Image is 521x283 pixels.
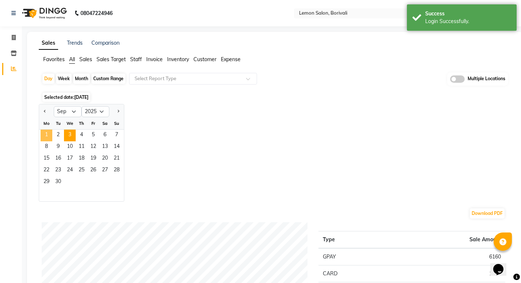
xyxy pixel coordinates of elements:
div: Wednesday, September 10, 2025 [64,141,76,153]
div: Login Successfully. [425,18,511,25]
span: Multiple Locations [468,75,505,83]
div: Tu [52,118,64,129]
td: GPAY [318,248,387,265]
a: Sales [39,37,58,50]
span: 13 [99,141,111,153]
div: Monday, September 15, 2025 [41,153,52,165]
img: logo [19,3,69,23]
span: Sales Target [97,56,126,63]
div: Wednesday, September 3, 2025 [64,130,76,141]
button: Previous month [42,106,48,118]
span: 1 [41,130,52,141]
span: 17 [64,153,76,165]
div: Monday, September 8, 2025 [41,141,52,153]
span: Customer [193,56,216,63]
span: 12 [87,141,99,153]
div: We [64,118,76,129]
span: 8 [41,141,52,153]
div: Tuesday, September 9, 2025 [52,141,64,153]
div: Monday, September 1, 2025 [41,130,52,141]
b: 08047224946 [80,3,113,23]
div: Friday, September 19, 2025 [87,153,99,165]
div: Thursday, September 11, 2025 [76,141,87,153]
div: Custom Range [91,74,125,84]
div: Success [425,10,511,18]
td: 1780 [387,265,505,282]
div: Th [76,118,87,129]
div: Month [73,74,90,84]
span: 22 [41,165,52,176]
th: Type [318,231,387,248]
div: Monday, September 22, 2025 [41,165,52,176]
span: 14 [111,141,122,153]
a: Trends [67,40,83,46]
iframe: chat widget [490,254,514,276]
span: Sales [79,56,92,63]
span: Staff [130,56,142,63]
span: 5 [87,130,99,141]
div: Tuesday, September 2, 2025 [52,130,64,141]
select: Select month [54,106,82,117]
span: 30 [52,176,64,188]
button: Next month [115,106,121,118]
span: 7 [111,130,122,141]
span: [DATE] [74,94,88,100]
div: Wednesday, September 17, 2025 [64,153,76,165]
div: Tuesday, September 23, 2025 [52,165,64,176]
div: Sunday, September 28, 2025 [111,165,122,176]
div: Friday, September 5, 2025 [87,130,99,141]
span: Invoice [146,56,163,63]
span: 18 [76,153,87,165]
div: Sunday, September 14, 2025 [111,141,122,153]
button: Download PDF [470,208,505,219]
span: 9 [52,141,64,153]
div: Tuesday, September 16, 2025 [52,153,64,165]
span: All [69,56,75,63]
span: 21 [111,153,122,165]
span: 16 [52,153,64,165]
div: Day [42,74,54,84]
span: Expense [221,56,241,63]
select: Select year [82,106,109,117]
span: 4 [76,130,87,141]
span: Inventory [167,56,189,63]
span: 27 [99,165,111,176]
span: 20 [99,153,111,165]
span: 19 [87,153,99,165]
td: CARD [318,265,387,282]
div: Wednesday, September 24, 2025 [64,165,76,176]
div: Saturday, September 27, 2025 [99,165,111,176]
span: 24 [64,165,76,176]
span: Selected date: [42,93,90,102]
div: Thursday, September 4, 2025 [76,130,87,141]
th: Sale Amount [387,231,505,248]
div: Sa [99,118,111,129]
div: Sunday, September 7, 2025 [111,130,122,141]
div: Monday, September 29, 2025 [41,176,52,188]
span: 28 [111,165,122,176]
div: Sunday, September 21, 2025 [111,153,122,165]
div: Su [111,118,122,129]
div: Saturday, September 6, 2025 [99,130,111,141]
td: 6160 [387,248,505,265]
span: 3 [64,130,76,141]
a: Comparison [91,40,120,46]
span: 11 [76,141,87,153]
span: 2 [52,130,64,141]
div: Thursday, September 25, 2025 [76,165,87,176]
div: Friday, September 26, 2025 [87,165,99,176]
span: 26 [87,165,99,176]
div: Saturday, September 13, 2025 [99,141,111,153]
div: Thursday, September 18, 2025 [76,153,87,165]
span: Favorites [43,56,65,63]
span: 25 [76,165,87,176]
div: Week [56,74,72,84]
span: 23 [52,165,64,176]
div: Tuesday, September 30, 2025 [52,176,64,188]
div: Saturday, September 20, 2025 [99,153,111,165]
div: Mo [41,118,52,129]
span: 6 [99,130,111,141]
span: 15 [41,153,52,165]
span: 29 [41,176,52,188]
div: Fr [87,118,99,129]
